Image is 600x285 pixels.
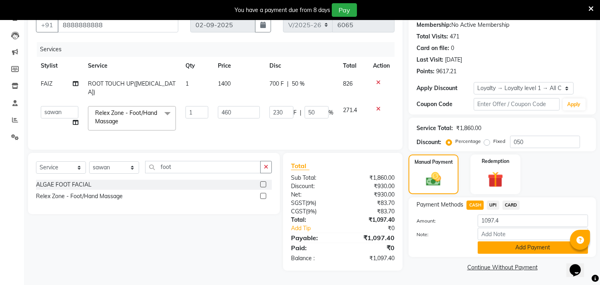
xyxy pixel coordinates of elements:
[287,80,289,88] span: |
[343,199,401,207] div: ₹83.70
[36,181,92,189] div: ALGAE FOOT FACIAL
[502,201,520,210] span: CARD
[411,231,472,238] label: Note:
[285,233,343,243] div: Payable:
[368,57,395,75] th: Action
[292,80,305,88] span: 50 %
[36,57,83,75] th: Stylist
[36,192,123,201] div: Relex Zone - Foot/Hand Massage
[417,67,435,76] div: Points:
[285,207,343,216] div: ( )
[329,108,333,117] span: %
[343,216,401,224] div: ₹1,097.40
[95,109,157,125] span: Relex Zone - Foot/Hand Massage
[417,100,474,108] div: Coupon Code
[411,217,472,225] label: Amount:
[213,57,265,75] th: Price
[88,80,175,96] span: ROOT TOUCH UP([MEDICAL_DATA])
[285,243,343,253] div: Paid:
[450,32,459,41] div: 471
[265,57,338,75] th: Disc
[285,224,353,233] a: Add Tip
[185,80,189,87] span: 1
[285,182,343,191] div: Discount:
[343,233,401,243] div: ₹1,097.40
[436,67,456,76] div: 9617.21
[293,108,297,117] span: F
[566,253,592,277] iframe: chat widget
[338,57,368,75] th: Total
[478,228,588,240] input: Add Note
[343,191,401,199] div: ₹930.00
[483,170,508,189] img: _gift.svg
[145,161,261,173] input: Search or Scan
[37,42,401,57] div: Services
[300,108,301,117] span: |
[417,21,588,29] div: No Active Membership
[343,182,401,191] div: ₹930.00
[417,56,443,64] div: Last Visit:
[417,201,463,209] span: Payment Methods
[36,17,58,32] button: +91
[41,80,52,87] span: FAIZ
[482,158,509,165] label: Redemption
[285,174,343,182] div: Sub Total:
[291,199,305,207] span: SGST
[417,124,453,132] div: Service Total:
[307,208,315,215] span: 9%
[343,174,401,182] div: ₹1,860.00
[478,215,588,227] input: Amount
[343,106,357,114] span: 271.4
[291,162,309,170] span: Total
[181,57,213,75] th: Qty
[285,191,343,199] div: Net:
[466,201,484,210] span: CASH
[451,44,454,52] div: 0
[58,17,178,32] input: Search by Name/Mobile/Email/Code
[285,254,343,263] div: Balance :
[415,159,453,166] label: Manual Payment
[417,138,441,147] div: Discount:
[493,138,505,145] label: Fixed
[445,56,462,64] div: [DATE]
[343,207,401,216] div: ₹83.70
[474,98,559,110] input: Enter Offer / Coupon Code
[417,21,451,29] div: Membership:
[456,124,481,132] div: ₹1,860.00
[455,138,481,145] label: Percentage
[410,263,594,272] a: Continue Without Payment
[421,171,445,188] img: _cash.svg
[487,201,499,210] span: UPI
[563,98,586,110] button: Apply
[417,84,474,92] div: Apply Discount
[218,80,231,87] span: 1400
[291,208,306,215] span: CGST
[118,118,122,125] a: x
[417,32,448,41] div: Total Visits:
[269,80,284,88] span: 700 F
[307,200,315,206] span: 9%
[343,254,401,263] div: ₹1,097.40
[353,224,401,233] div: ₹0
[332,3,357,17] button: Pay
[285,199,343,207] div: ( )
[343,80,353,87] span: 826
[417,44,449,52] div: Card on file:
[285,216,343,224] div: Total:
[478,241,588,254] button: Add Payment
[83,57,181,75] th: Service
[235,6,330,14] div: You have a payment due from 8 days
[343,243,401,253] div: ₹0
